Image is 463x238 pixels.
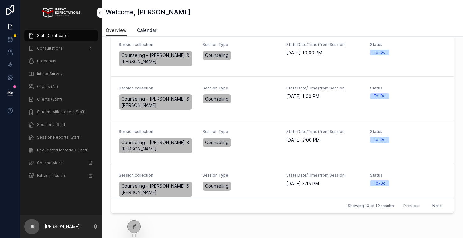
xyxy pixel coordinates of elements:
[121,96,190,108] span: Counseling – [PERSON_NAME] & [PERSON_NAME]
[205,183,229,189] span: Counseling
[24,106,98,118] a: Student Milestones (Staff)
[374,137,386,143] div: To-Do
[119,42,195,47] span: Session collection
[203,86,279,91] span: Session Type
[119,129,195,134] span: Session collection
[37,33,68,38] span: Staff Dashboard
[37,148,89,153] span: Requested Materials (Staff)
[121,139,190,152] span: Counseling – [PERSON_NAME] & [PERSON_NAME]
[119,173,195,178] span: Session collection
[24,68,98,80] a: Intake Survey
[106,8,190,17] h1: Welcome, [PERSON_NAME]
[42,8,80,18] img: App logo
[29,223,35,230] span: JK
[20,25,102,190] div: scrollable content
[37,122,67,127] span: Sessions (Staff)
[374,50,386,55] div: To-Do
[24,170,98,181] a: Extracurriculars
[374,93,386,99] div: To-Do
[203,42,279,47] span: Session Type
[205,96,229,102] span: Counseling
[45,223,80,230] p: [PERSON_NAME]
[119,86,195,91] span: Session collection
[370,173,446,178] span: Status
[106,27,127,33] span: Overview
[121,52,190,65] span: Counseling – [PERSON_NAME] & [PERSON_NAME]
[205,139,229,146] span: Counseling
[24,119,98,130] a: Sessions (Staff)
[37,97,62,102] span: Clients (Staff)
[37,59,56,64] span: Proposals
[37,84,58,89] span: Clients (All)
[24,30,98,41] a: Staff Dashboard
[203,129,279,134] span: Session Type
[24,157,98,169] a: CounselMore
[370,42,446,47] span: Status
[286,93,362,100] span: [DATE] 1:00 PM
[205,52,229,59] span: Counseling
[348,203,394,208] span: Showing 10 of 12 results
[24,55,98,67] a: Proposals
[286,180,362,187] span: [DATE] 3:15 PM
[37,160,63,165] span: CounselMore
[374,180,386,186] div: To-Do
[24,132,98,143] a: Session Reports (Staff)
[24,144,98,156] a: Requested Materials (Staff)
[37,135,81,140] span: Session Reports (Staff)
[370,129,446,134] span: Status
[428,201,446,211] button: Next
[286,50,362,56] span: [DATE] 10:00 PM
[137,27,156,33] span: Calendar
[37,46,63,51] span: Consultations
[137,24,156,37] a: Calendar
[24,94,98,105] a: Clients (Staff)
[203,173,279,178] span: Session Type
[286,137,362,143] span: [DATE] 2:00 PM
[37,109,86,115] span: Student Milestones (Staff)
[286,42,362,47] span: State Date/Time (from Session)
[286,173,362,178] span: State Date/Time (from Session)
[286,129,362,134] span: State Date/Time (from Session)
[37,71,63,76] span: Intake Survey
[121,183,190,196] span: Counseling – [PERSON_NAME] & [PERSON_NAME]
[286,86,362,91] span: State Date/Time (from Session)
[24,81,98,92] a: Clients (All)
[106,24,127,37] a: Overview
[24,43,98,54] a: Consultations
[37,173,66,178] span: Extracurriculars
[370,86,446,91] span: Status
